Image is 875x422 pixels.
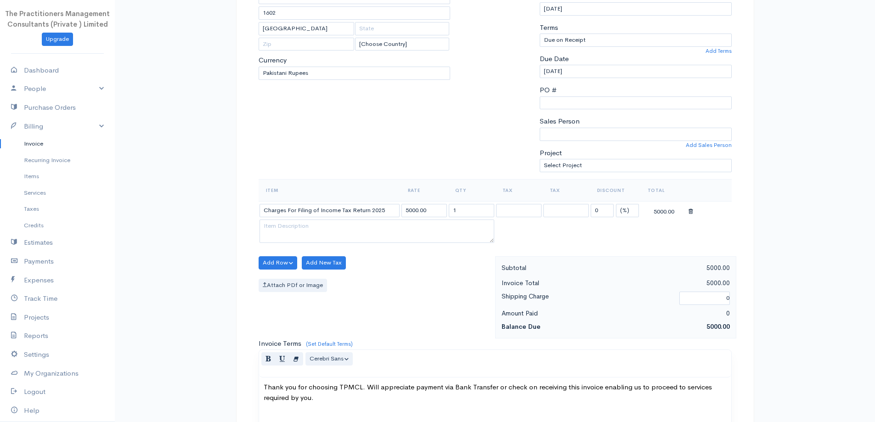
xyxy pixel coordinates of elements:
th: Tax [542,179,590,201]
span: 5000.00 [706,322,730,331]
input: Zip [259,38,355,51]
div: 5000.00 [615,277,734,289]
input: City [259,22,355,35]
th: Tax [495,179,542,201]
div: 0 [615,308,734,319]
div: 5000.00 [641,205,687,216]
button: Add New Tax [302,256,346,270]
button: Add Row [259,256,298,270]
a: Upgrade [42,33,73,46]
div: Invoice Total [497,277,616,289]
th: Discount [590,179,640,201]
div: Amount Paid [497,308,616,319]
label: Currency [259,55,287,66]
span: Thank you for choosing TPMCL. Will appreciate payment via Bank Transfer or check on receiving thi... [264,383,712,402]
th: Total [640,179,688,201]
button: Bold (CTRL+B) [261,352,276,366]
input: dd-mm-yyyy [540,2,732,16]
th: Qty [448,179,495,201]
span: Cerebri Sans [310,354,344,362]
label: Terms [540,23,558,33]
strong: Balance Due [502,322,541,331]
a: (Set Default Terms) [306,340,353,348]
div: 5000.00 [615,262,734,274]
a: Add Terms [706,47,732,55]
label: Sales Person [540,116,580,127]
span: The Practitioners Management Consultants (Private ) Limited [5,9,110,28]
input: State [355,22,449,35]
input: Address [259,6,451,20]
th: Rate [401,179,448,201]
div: Subtotal [497,262,616,274]
label: PO # [540,85,557,96]
th: Item [259,179,401,201]
label: Project [540,148,562,158]
button: Remove Font Style (CTRL+\) [289,352,303,366]
label: Attach PDf or Image [259,279,327,292]
label: Due Date [540,54,569,64]
input: dd-mm-yyyy [540,65,732,78]
label: Invoice Terms [259,338,301,349]
a: Add Sales Person [686,141,732,149]
input: Item Name [260,204,400,217]
button: Underline (CTRL+U) [275,352,289,366]
div: Shipping Charge [497,291,675,306]
button: Font Family [305,352,353,366]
